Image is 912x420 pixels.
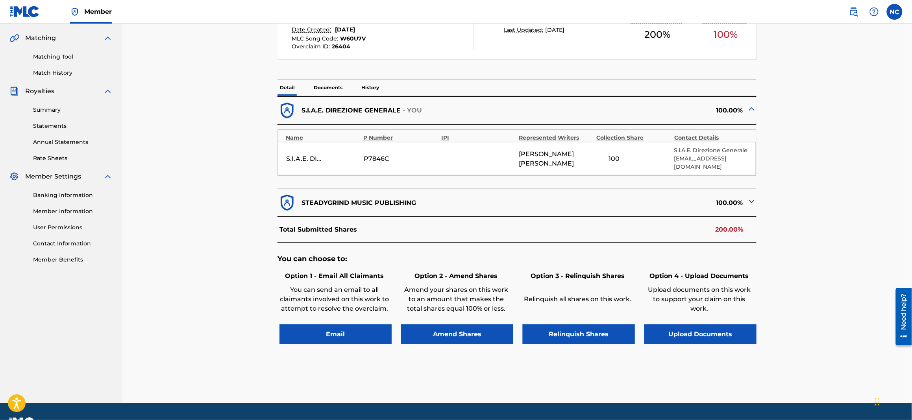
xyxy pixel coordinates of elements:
span: Member Settings [25,172,81,181]
span: W60U7V [340,35,366,42]
img: dfb38c8551f6dcc1ac04.svg [277,101,297,120]
p: Documents [311,79,345,96]
img: expand [103,172,113,181]
p: 200.00% [716,225,744,234]
p: Upload documents on this work to support your claim on this work. [644,285,755,313]
p: Relinquish all shares on this work. [523,295,633,304]
img: expand [103,33,113,43]
img: expand-cell-toggle [747,104,757,114]
img: Royalties [9,87,19,96]
a: WALROKDate Created:[DATE]MLC Song Code:W60U7VOverclaim ID:26404 OverclaimLast Updated:[DATE]Submi... [277,0,757,59]
a: Annual Statements [33,138,113,146]
h5: You can choose to: [277,254,757,263]
a: Summary [33,106,113,114]
a: Public Search [846,4,862,20]
p: - YOU [403,106,423,115]
div: Widget chat [873,382,912,420]
button: Amend Shares [401,324,513,344]
p: [EMAIL_ADDRESS][DOMAIN_NAME] [674,155,748,171]
a: Member Information [33,207,113,216]
span: MLC Song Code : [292,35,340,42]
span: 100 % [714,28,738,42]
p: S.I.A.E. DIREZIONE GENERALE [302,106,401,115]
div: User Menu [887,4,903,20]
div: Represented Writers [519,134,593,142]
img: Top Rightsholder [70,7,80,17]
span: [DATE] [335,26,355,33]
span: Member [84,7,112,16]
a: Contact Information [33,239,113,248]
a: Rate Sheets [33,154,113,162]
p: Last Updated: [504,26,546,34]
img: Member Settings [9,172,19,181]
img: Matching [9,33,19,43]
span: Matching [25,33,56,43]
p: History [359,79,381,96]
iframe: Chat Widget [873,382,912,420]
h6: Option 2 - Amend Shares [401,271,511,281]
p: Detail [277,79,297,96]
p: Date Created: [292,26,333,34]
button: Upload Documents [644,324,757,344]
div: Help [866,4,882,20]
button: Relinquish Shares [523,324,635,344]
a: Banking Information [33,191,113,199]
p: Amend your shares on this work to an amount that makes the total shares equal 100% or less. [401,285,511,313]
div: 100.00% [517,193,757,212]
div: P Number [364,134,437,142]
span: Overclaim ID : [292,43,332,50]
img: expand-cell-toggle [747,197,757,206]
div: Collection Share [597,134,670,142]
div: Contact Details [674,134,748,142]
div: 100.00% [517,101,757,120]
div: IPI [441,134,515,142]
img: help [869,7,879,17]
div: Name [286,134,359,142]
span: Royalties [25,87,54,96]
img: dfb38c8551f6dcc1ac04.svg [277,193,297,212]
p: You can send an email to all claimants involved on this work to attempt to resolve the overclaim. [279,285,390,313]
p: S.I.A.E. Direzione Generale [674,146,748,155]
div: Trascina [875,390,880,414]
p: Total Submitted Shares [279,225,357,234]
span: [PERSON_NAME] [PERSON_NAME] [519,149,593,168]
iframe: Resource Center [890,285,912,348]
img: search [849,7,858,17]
button: Email [279,324,392,344]
a: User Permissions [33,223,113,232]
span: 200 % [644,28,670,42]
span: 26404 [332,43,351,50]
a: Matching Tool [33,53,113,61]
img: expand [103,87,113,96]
p: STEADYGRIND MUSIC PUBLISHING [302,198,416,208]
a: Member Benefits [33,256,113,264]
a: Match History [33,69,113,77]
h6: Option 1 - Email All Claimants [279,271,390,281]
span: [DATE] [546,26,565,33]
a: Statements [33,122,113,130]
img: MLC Logo [9,6,40,17]
h6: Option 4 - Upload Documents [644,271,755,281]
h6: Option 3 - Relinquish Shares [523,271,633,281]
